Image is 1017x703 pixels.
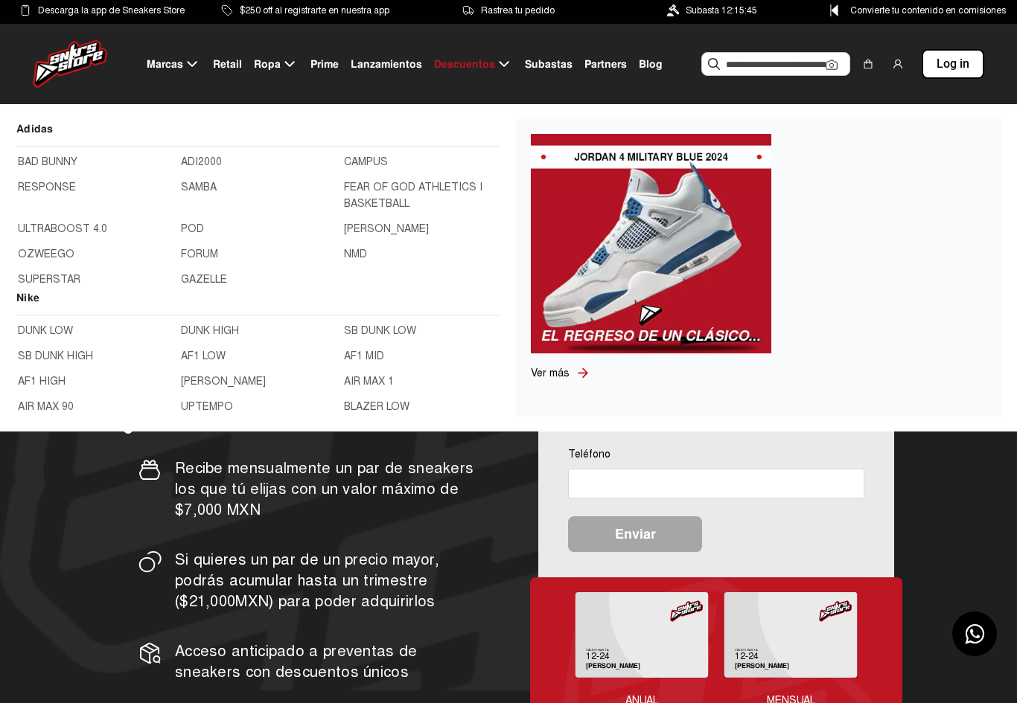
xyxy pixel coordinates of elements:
[181,272,335,288] a: GAZELLE
[937,55,969,73] span: Log in
[18,373,172,390] a: AF1 HIGH
[16,289,500,315] h2: Nike
[254,57,281,72] span: Ropa
[568,446,864,463] p: Teléfono
[586,651,610,661] tspan: 12-24
[531,365,576,381] a: Ver más
[586,648,609,652] tspan: VÁLIDO HASTA
[825,4,844,16] img: Control Point Icon
[586,661,640,670] tspan: [PERSON_NAME]
[344,221,498,237] a: [PERSON_NAME]
[18,246,172,263] a: OZWEEGO
[18,221,172,237] a: ULTRABOOST 4.0
[18,348,172,365] a: SB DUNK HIGH
[531,367,570,379] span: Ver más
[686,2,757,19] span: Subasta 12:15:45
[175,642,418,681] span: Acceso anticipado a preventas de sneakers con descuentos únicos
[826,59,838,71] img: Cámara
[850,2,1006,19] span: Convierte tu contenido en comisiones
[175,459,474,519] span: Recibe mensualmente un par de sneakers los que tú elijas con un valor máximo de $7,000 MXN
[18,399,172,415] a: AIR MAX 90
[584,57,627,72] span: Partners
[181,221,335,237] a: POD
[735,651,759,661] tspan: 12-24
[351,57,422,72] span: Lanzamientos
[240,2,389,19] span: $250 off al registrarte en nuestra app
[18,179,172,212] a: RESPONSE
[708,58,720,70] img: Buscar
[18,323,172,339] a: DUNK LOW
[123,414,489,434] p: ¿Qué obtendrás?
[18,154,172,170] a: BAD BUNNY
[38,2,185,19] span: Descarga la app de Sneakers Store
[481,2,555,19] span: Rastrea tu pedido
[213,57,242,72] span: Retail
[892,58,904,70] img: user
[862,58,874,70] img: shopping
[525,57,573,72] span: Subastas
[434,57,495,72] span: Descuentos
[344,399,498,415] a: BLAZER LOW
[175,550,439,611] span: Si quieres un par de un precio mayor, podrás acumular hasta un trimestre ($21,000MXN) para poder ...
[344,246,498,263] a: NMD
[310,57,339,72] span: Prime
[181,373,335,390] a: [PERSON_NAME]
[344,373,498,390] a: AIR MAX 1
[181,348,335,365] a: AF1 LOW
[33,40,107,88] img: logo
[181,246,335,263] a: FORUM
[344,179,498,212] a: FEAR OF GOD ATHLETICS I BASKETBALL
[181,179,335,212] a: SAMBA
[181,323,335,339] a: DUNK HIGH
[735,648,758,652] tspan: VÁLIDO HASTA
[181,154,335,170] a: ADI2000
[344,154,498,170] a: CAMPUS
[344,323,498,339] a: SB DUNK LOW
[639,57,663,72] span: Blog
[735,661,789,670] tspan: [PERSON_NAME]
[16,121,500,147] h2: Adidas
[18,272,172,288] a: SUPERSTAR
[344,348,498,365] a: AF1 MID
[568,516,702,552] button: Enviar
[147,57,183,72] span: Marcas
[181,399,335,415] a: UPTEMPO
